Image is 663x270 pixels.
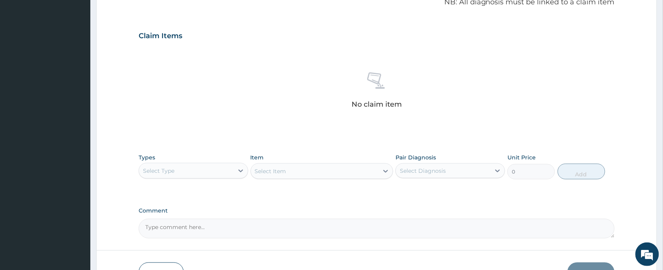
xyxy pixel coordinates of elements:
[41,44,132,54] div: Chat with us now
[46,83,108,163] span: We're online!
[352,100,402,108] p: No claim item
[15,39,32,59] img: d_794563401_company_1708531726252_794563401
[143,167,174,175] div: Select Type
[396,153,436,161] label: Pair Diagnosis
[507,153,536,161] label: Unit Price
[139,154,155,161] label: Types
[139,32,182,41] h3: Claim Items
[251,153,264,161] label: Item
[558,164,605,179] button: Add
[139,208,615,215] label: Comment
[400,167,446,175] div: Select Diagnosis
[4,183,150,211] textarea: Type your message and hit 'Enter'
[129,4,148,23] div: Minimize live chat window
